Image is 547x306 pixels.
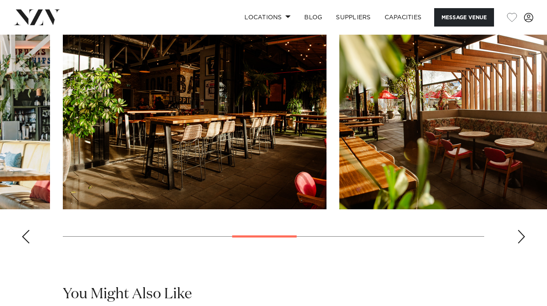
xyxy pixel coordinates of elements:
button: Message Venue [434,8,494,27]
h2: You Might Also Like [63,285,192,304]
img: nzv-logo.png [14,9,60,25]
swiper-slide: 5 / 10 [63,15,326,209]
a: SUPPLIERS [329,8,377,27]
a: BLOG [297,8,329,27]
a: Capacities [378,8,429,27]
a: Locations [238,8,297,27]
